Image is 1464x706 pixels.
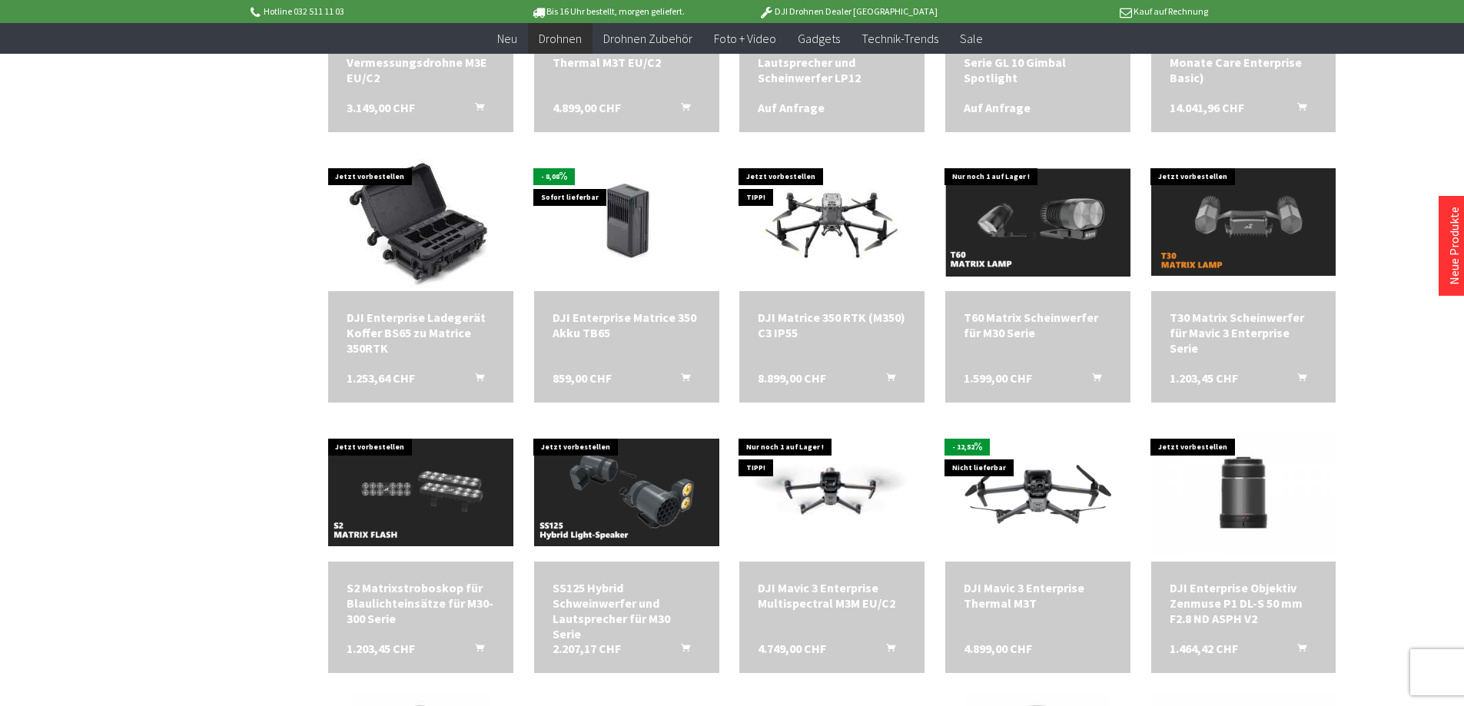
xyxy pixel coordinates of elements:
span: Sale [960,31,983,46]
span: 4.749,00 CHF [758,641,826,656]
span: 4.899,00 CHF [964,641,1032,656]
a: DJI Enterprise Matrice 350 Akku TB65 859,00 CHF In den Warenkorb [553,310,701,340]
a: Drohnen Zubehör [593,23,703,55]
button: In den Warenkorb [1279,370,1316,390]
button: In den Warenkorb [456,370,493,390]
button: In den Warenkorb [456,641,493,661]
div: DJI Mavic 3 Enterprise Vermessungsdrohne M3E EU/C2 [347,39,495,85]
div: DJI Enterprise Matrice 350 Akku TB65 [553,310,701,340]
a: DJI Mavic 3 Enterprise Thermal M3T 4.899,00 CHF [964,580,1112,611]
a: Foto + Video [703,23,787,55]
button: In den Warenkorb [662,100,699,120]
button: In den Warenkorb [662,641,699,661]
p: Hotline 032 511 11 03 [248,2,488,21]
div: DJI Matrice 350 RTK (M350) C3 IP55 [758,310,906,340]
a: SS125 Hybrid Schweinwerfer und Lautsprecher für M30 Serie 2.207,17 CHF In den Warenkorb [553,580,701,641]
a: Drohnen [528,23,593,55]
img: DJI Enterprise Matrice 350 Akku TB65 [540,153,713,291]
div: T60 Matrix Scheinwerfer für M30 Serie [964,310,1112,340]
a: CZI - DJI M30 Serie Lautsprecher und Scheinwerfer LP12 Auf Anfrage [758,39,906,85]
button: In den Warenkorb [1074,370,1110,390]
a: T60 Matrix Scheinwerfer für M30 Serie 1.599,00 CHF In den Warenkorb [964,310,1112,340]
span: Drohnen Zubehör [603,31,692,46]
span: Technik-Trends [861,31,938,46]
a: DJI Matrice 350 RTK (M350) C3 IP55 8.899,00 CHF In den Warenkorb [758,310,906,340]
span: Drohnen [539,31,582,46]
div: CZI - DJI M30 Serie Lautsprecher und Scheinwerfer LP12 [758,39,906,85]
span: Gadgets [798,31,840,46]
div: T30 Matrix Scheinwerfer für Mavic 3 Enterprise Serie [1170,310,1318,356]
span: 1.203,45 CHF [347,641,415,656]
div: SS125 Hybrid Schweinwerfer und Lautsprecher für M30 Serie [553,580,701,641]
img: T30 Matrix Scheinwerfer für Mavic 3 Enterprise Serie [1151,168,1336,276]
span: 3.149,00 CHF [347,100,415,115]
span: 1.599,00 CHF [964,370,1032,386]
span: 1.253,64 CHF [347,370,415,386]
a: DJI Enterprise Ladegerät Koffer BS65 zu Matrice 350RTK 1.253,64 CHF In den Warenkorb [347,310,495,356]
span: 8.899,00 CHF [758,370,826,386]
span: Auf Anfrage [964,100,1031,115]
img: DJI Matrice 350 RTK (M350) C3 IP55 [739,170,925,274]
div: S2 Matrixstroboskop für Blaulichteinsätze für M30-300 Serie [347,580,495,626]
a: S2 Matrixstroboskop für Blaulichteinsätze für M30-300 Serie 1.203,45 CHF In den Warenkorb [347,580,495,626]
img: DJI Enterprise Objektiv Zenmuse P1 DL-S 50 mm F2.8 ND ASPH V2 [1151,431,1336,555]
button: In den Warenkorb [662,370,699,390]
a: CZI - DJI M3 Enterprise - Serie GL 10 Gimbal Spotlight Auf Anfrage [964,39,1112,85]
a: Gadgets [787,23,851,55]
div: DJI Mavic 3 Enterprise Thermal M3T EU/C2 [553,39,701,70]
button: In den Warenkorb [1279,641,1316,661]
div: DJI Mavic 3 Enterprise Multispectral M3M EU/C2 [758,580,906,611]
span: 14.041,96 CHF [1170,100,1244,115]
p: Bis 16 Uhr bestellt, morgen geliefert. [488,2,728,21]
span: 1.464,42 CHF [1170,641,1238,656]
a: T30 Matrix Scheinwerfer für Mavic 3 Enterprise Serie 1.203,45 CHF In den Warenkorb [1170,310,1318,356]
a: Neu [486,23,528,55]
a: DJI Enterprise Objektiv Zenmuse P1 DL-S 50 mm F2.8 ND ASPH V2 1.464,42 CHF In den Warenkorb [1170,580,1318,626]
span: Foto + Video [714,31,776,46]
span: 4.899,00 CHF [553,100,621,115]
img: DJI Mavic 3 Enterprise Thermal M3T [945,440,1130,545]
div: DJI Mavic 3 Enterprise Thermal M3T [964,580,1112,611]
a: DJI Mavic 3 Enterprise Thermal M3T EU/C2 4.899,00 CHF In den Warenkorb [553,39,701,70]
a: DJI Zenmuse L2 (inkl. 12 Monate Care Enterprise Basic) 14.041,96 CHF In den Warenkorb [1170,39,1318,85]
img: SS125 Hybrid Schweinwerfer und Lautsprecher für M30 Serie [534,439,719,546]
span: 1.203,45 CHF [1170,370,1238,386]
img: DJI Mavic 3 Enterprise Multispectral M3M EU/C2 [739,440,925,545]
p: Kauf auf Rechnung [968,2,1208,21]
a: Neue Produkte [1446,207,1462,285]
div: DJI Enterprise Ladegerät Koffer BS65 zu Matrice 350RTK [347,310,495,356]
img: T60 Matrix Scheinwerfer für M30 Serie [945,167,1130,276]
button: In den Warenkorb [868,370,905,390]
span: 859,00 CHF [553,370,612,386]
div: DJI Enterprise Objektiv Zenmuse P1 DL-S 50 mm F2.8 ND ASPH V2 [1170,580,1318,626]
img: S2 Matrixstroboskop für Blaulichteinsätze für M30-300 Serie [328,439,513,546]
p: DJI Drohnen Dealer [GEOGRAPHIC_DATA] [728,2,968,21]
a: Sale [949,23,994,55]
span: 2.207,17 CHF [553,641,621,656]
a: DJI Mavic 3 Enterprise Vermessungsdrohne M3E EU/C2 3.149,00 CHF In den Warenkorb [347,39,495,85]
a: DJI Mavic 3 Enterprise Multispectral M3M EU/C2 4.749,00 CHF In den Warenkorb [758,580,906,611]
button: In den Warenkorb [1279,100,1316,120]
img: DJI Enterprise Ladegerät Koffer BS65 zu Matrice 350RTK [334,153,507,291]
button: In den Warenkorb [456,100,493,120]
div: DJI Zenmuse L2 (inkl. 12 Monate Care Enterprise Basic) [1170,39,1318,85]
span: Neu [497,31,517,46]
span: Auf Anfrage [758,100,825,115]
a: Technik-Trends [851,23,949,55]
button: In den Warenkorb [868,641,905,661]
div: CZI - DJI M3 Enterprise - Serie GL 10 Gimbal Spotlight [964,39,1112,85]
